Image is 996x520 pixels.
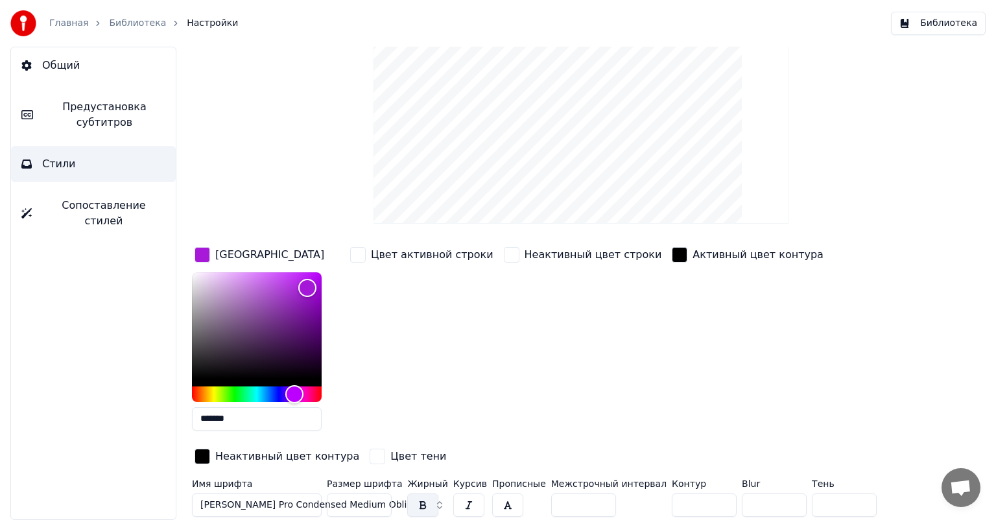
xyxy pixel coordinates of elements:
div: Открытый чат [942,468,980,507]
span: Предустановка субтитров [43,99,165,130]
span: Стили [42,156,76,172]
div: Активный цвет контура [693,247,824,263]
label: Жирный [407,479,447,488]
div: [GEOGRAPHIC_DATA] [215,247,324,263]
label: Размер шрифта [327,479,402,488]
label: Blur [742,479,807,488]
button: Предустановка субтитров [11,89,176,141]
div: Color [192,272,322,379]
div: Hue [192,386,322,402]
label: Межстрочный интервал [551,479,667,488]
label: Контур [672,479,737,488]
a: Библиотека [109,17,166,30]
button: Стили [11,146,176,182]
div: Неактивный цвет контура [215,449,359,464]
button: Неактивный цвет контура [192,446,362,467]
img: youka [10,10,36,36]
button: Цвет тени [367,446,449,467]
label: Прописные [492,479,546,488]
div: Неактивный цвет строки [525,247,662,263]
a: Главная [49,17,88,30]
button: Библиотека [891,12,986,35]
button: Сопоставление стилей [11,187,176,239]
span: Общий [42,58,80,73]
div: Цвет тени [390,449,446,464]
span: Настройки [187,17,238,30]
label: Курсив [453,479,487,488]
button: Общий [11,47,176,84]
label: Тень [812,479,877,488]
button: Неактивный цвет строки [501,244,665,265]
div: Цвет активной строки [371,247,493,263]
label: Имя шрифта [192,479,322,488]
button: Активный цвет контура [669,244,826,265]
span: Сопоставление стилей [42,198,165,229]
button: Цвет активной строки [348,244,496,265]
nav: breadcrumb [49,17,238,30]
span: [PERSON_NAME] Pro Condensed Medium Oblique [200,499,424,512]
button: [GEOGRAPHIC_DATA] [192,244,327,265]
